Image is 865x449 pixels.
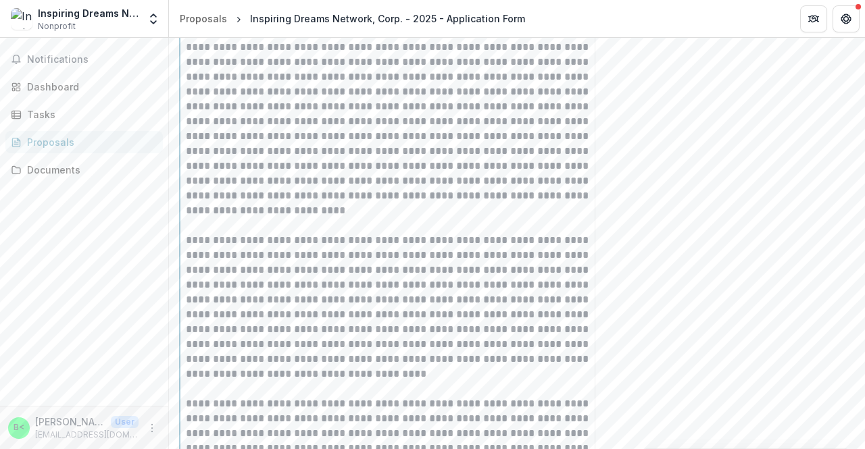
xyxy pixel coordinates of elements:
div: Barbara Brady <drbarbbrady@inspiringdreamsnetwork.org> [14,423,24,432]
button: Open entity switcher [144,5,163,32]
p: [PERSON_NAME] <[EMAIL_ADDRESS][DOMAIN_NAME]> [35,415,105,429]
a: Proposals [174,9,232,28]
a: Proposals [5,131,163,153]
img: Inspiring Dreams Network, Corp. [11,8,32,30]
p: User [111,416,139,428]
div: Inspiring Dreams Network, Corp. [38,6,139,20]
div: Proposals [180,11,227,26]
div: Documents [27,163,152,177]
p: [EMAIL_ADDRESS][DOMAIN_NAME] [35,429,139,441]
div: Proposals [27,135,152,149]
div: Tasks [27,107,152,122]
div: Dashboard [27,80,152,94]
a: Tasks [5,103,163,126]
nav: breadcrumb [174,9,530,28]
button: More [144,420,160,436]
span: Notifications [27,54,157,65]
button: Get Help [833,5,860,32]
button: Notifications [5,49,163,70]
a: Documents [5,159,163,181]
a: Dashboard [5,76,163,98]
div: Inspiring Dreams Network, Corp. - 2025 - Application Form [250,11,525,26]
span: Nonprofit [38,20,76,32]
button: Partners [800,5,827,32]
